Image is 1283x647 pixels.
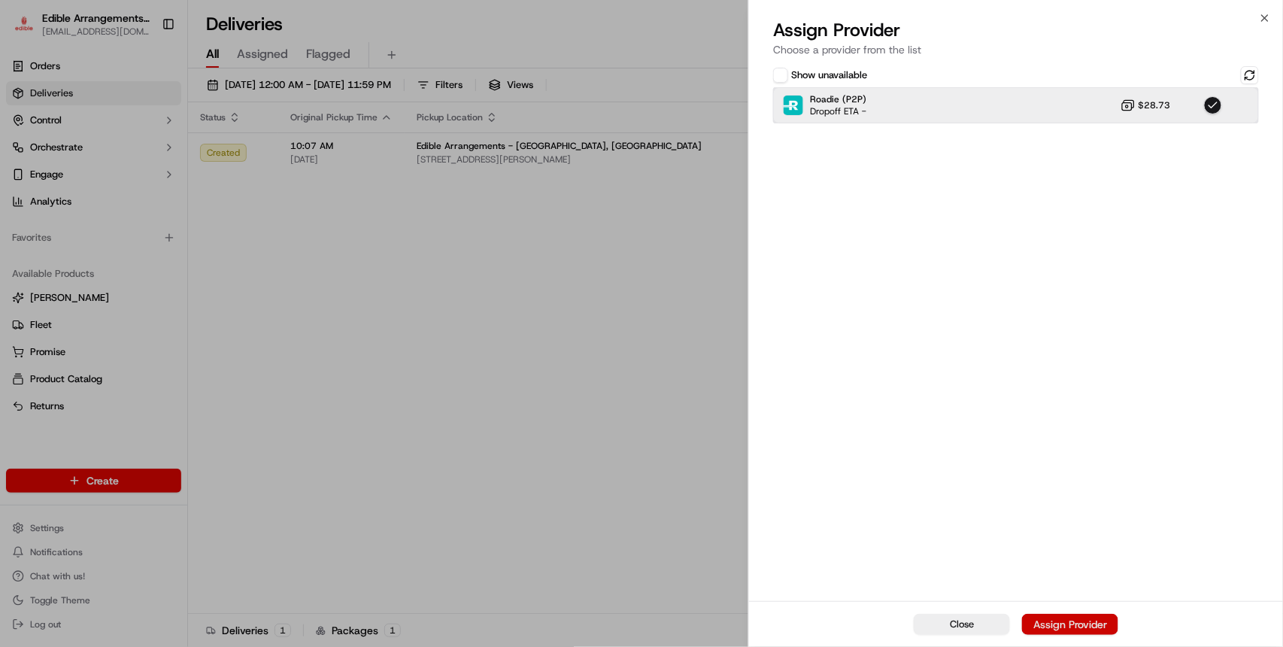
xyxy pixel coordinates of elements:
div: We're available if you need us! [68,159,207,172]
p: Choose a provider from the list [773,42,1259,57]
button: Assign Provider [1022,614,1118,635]
img: Roadie (P2P) [784,96,803,115]
img: Regen Pajulas [15,260,39,284]
button: Close [914,614,1010,635]
input: Got a question? Start typing here... [39,98,271,114]
button: See all [233,193,274,211]
span: Pylon [150,374,182,385]
span: • [113,275,118,287]
a: Powered byPylon [106,373,182,385]
div: Assign Provider [1033,617,1107,632]
span: Roadie (P2P) [810,93,866,105]
span: Dropoff ETA - [810,105,866,117]
h2: Assign Provider [773,18,1259,42]
a: 💻API Documentation [121,331,247,358]
img: Nash [15,16,45,46]
span: [PERSON_NAME] [47,234,122,246]
button: Start new chat [256,149,274,167]
span: Regen Pajulas [47,275,110,287]
img: 1736555255976-a54dd68f-1ca7-489b-9aae-adbdc363a1c4 [15,144,42,172]
span: • [125,234,130,246]
div: Start new chat [68,144,247,159]
span: Close [950,618,974,631]
img: Masood Aslam [15,220,39,244]
label: Show unavailable [791,68,867,82]
div: 💻 [127,339,139,351]
img: 9188753566659_6852d8bf1fb38e338040_72.png [32,144,59,172]
img: 1736555255976-a54dd68f-1ca7-489b-9aae-adbdc363a1c4 [30,235,42,247]
img: 1736555255976-a54dd68f-1ca7-489b-9aae-adbdc363a1c4 [30,275,42,287]
p: Welcome 👋 [15,61,274,85]
div: Past conversations [15,196,101,208]
span: [DATE] [121,275,152,287]
button: $28.73 [1121,98,1171,113]
span: Knowledge Base [30,337,115,352]
span: API Documentation [142,337,241,352]
span: [DATE] [133,234,164,246]
a: 📗Knowledge Base [9,331,121,358]
span: $28.73 [1139,99,1171,111]
div: 📗 [15,339,27,351]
